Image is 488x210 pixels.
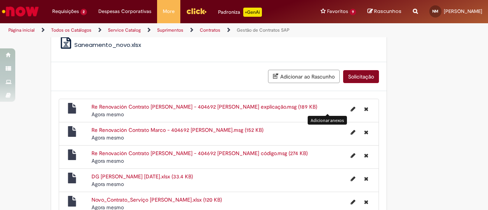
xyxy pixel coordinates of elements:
time: 29/08/2025 09:26:13 [91,111,124,118]
a: Re Renovación Contrato [PERSON_NAME] - 404692 [PERSON_NAME] explicação.msg (189 KB) [91,103,317,110]
a: DG [PERSON_NAME] [DATE].xlsx (33.4 KB) [91,173,193,180]
button: Editar nome de arquivo Re Renovación Contrato Marco - 404692 JOSE LUIS RADA ROSALES.msg [346,126,360,138]
a: Gestão de Contratos SAP [237,27,289,33]
button: Excluir Novo_Contrato_Serviço Jose Luis.xlsx [360,196,373,208]
button: Editar nome de arquivo Re Renovación Contrato Marco - 404692 JOSE LUIS RADA ROSALES código.msg [346,149,360,162]
span: [PERSON_NAME] [444,8,482,14]
button: Excluir Re Renovación Contrato Marco - 404692 JOSE LUIS RADA ROSALES explicação.msg [360,103,373,115]
span: Agora mesmo [91,157,124,164]
span: Agora mesmo [91,181,124,188]
time: 29/08/2025 09:26:13 [91,134,124,141]
a: Re Renovación Contrato Marco - 404692 [PERSON_NAME].msg (152 KB) [91,127,263,133]
a: Service Catalog [108,27,141,33]
a: Saneamento_novo.xlsx [59,41,141,49]
button: Excluir Re Renovación Contrato Marco - 404692 JOSE LUIS RADA ROSALES.msg [360,126,373,138]
button: Excluir Re Renovación Contrato Marco - 404692 JOSE LUIS RADA ROSALES código.msg [360,149,373,162]
a: Novo_Contrato_Serviço [PERSON_NAME].xlsx (120 KB) [91,196,222,203]
span: Agora mesmo [91,111,124,118]
button: Solicitação [343,70,379,83]
a: Re Renovación Contrato [PERSON_NAME] - 404692 [PERSON_NAME] código.msg (274 KB) [91,150,308,157]
button: Editar nome de arquivo Novo_Contrato_Serviço Jose Luis.xlsx [346,196,360,208]
a: Suprimentos [157,27,183,33]
ul: Trilhas de página [6,23,319,37]
button: Excluir DG Jose Luis Jul25.xlsx [360,173,373,185]
span: Saneamento_novo.xlsx [74,41,141,49]
img: ServiceNow [1,4,40,19]
button: Editar nome de arquivo Re Renovación Contrato Marco - 404692 JOSE LUIS RADA ROSALES explicação.msg [346,103,360,115]
a: Contratos [200,27,220,33]
span: Agora mesmo [91,134,124,141]
time: 29/08/2025 09:26:11 [91,181,124,188]
a: Página inicial [8,27,35,33]
div: Adicionar anexos [308,116,347,125]
a: Todos os Catálogos [51,27,91,33]
button: Editar nome de arquivo DG Jose Luis Jul25.xlsx [346,173,360,185]
button: Adicionar ao Rascunho [268,70,340,83]
time: 29/08/2025 09:26:12 [91,157,124,164]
